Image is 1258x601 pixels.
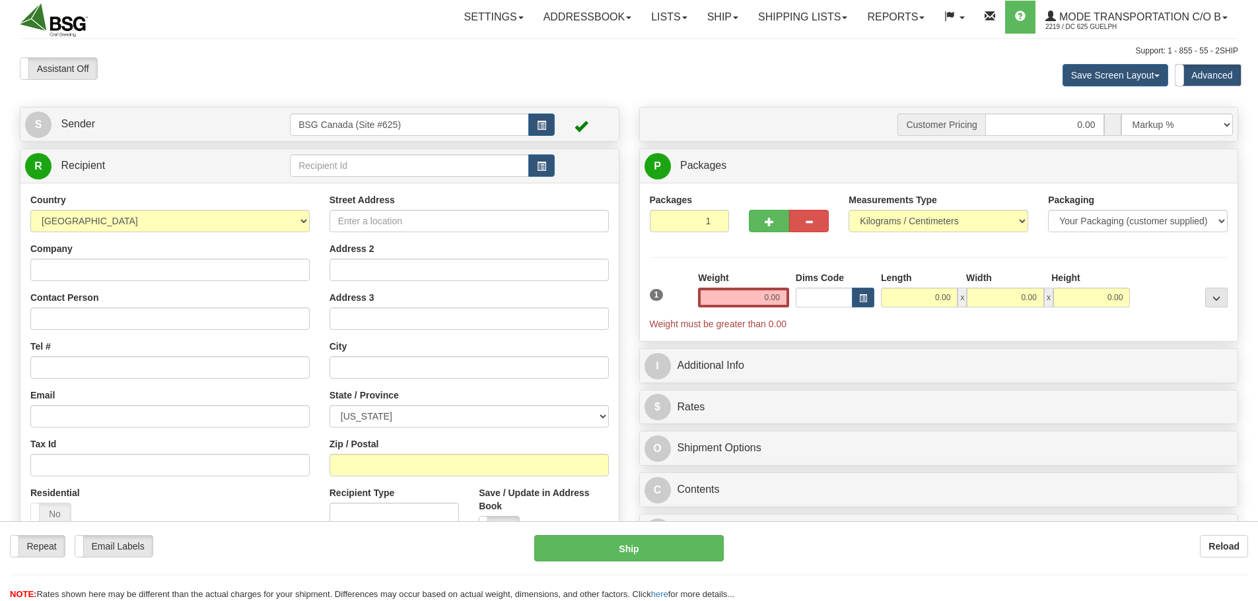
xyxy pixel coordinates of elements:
[650,319,787,329] span: Weight must be greater than 0.00
[645,519,671,545] span: C
[645,435,1234,462] a: OShipment Options
[650,193,693,206] label: Packages
[645,152,1234,179] a: P Packages
[61,160,105,171] span: Recipient
[748,1,857,34] a: Shipping lists
[330,340,347,353] label: City
[697,1,748,34] a: Ship
[30,389,55,402] label: Email
[645,394,671,420] span: $
[641,1,697,34] a: Lists
[20,46,1238,57] div: Support: 1 - 855 - 55 - 2SHIP
[25,111,290,138] a: S Sender
[1175,65,1241,86] label: Advanced
[645,477,671,503] span: C
[330,291,374,304] label: Address 3
[479,486,608,513] label: Save / Update in Address Book
[534,1,642,34] a: Addressbook
[849,193,937,206] label: Measurements Type
[534,535,724,561] button: Ship
[20,3,88,37] img: logo2219.jpg
[645,518,1234,545] a: CCustoms
[330,193,395,206] label: Street Address
[651,589,668,599] a: here
[1205,288,1228,307] div: ...
[30,242,73,255] label: Company
[966,271,992,284] label: Width
[30,340,51,353] label: Tel #
[645,353,671,379] span: I
[330,242,374,255] label: Address 2
[680,160,726,171] span: Packages
[479,517,519,538] label: No
[1056,11,1221,22] span: Mode Transportation c/o B
[645,476,1234,503] a: CContents
[330,437,379,451] label: Zip / Postal
[25,153,52,179] span: R
[1200,535,1248,557] button: Reload
[1048,193,1094,206] label: Packaging
[61,118,95,129] span: Sender
[1228,233,1257,367] iframe: chat widget
[290,154,529,177] input: Recipient Id
[330,486,395,499] label: Recipient Type
[1044,288,1053,307] span: x
[75,536,153,557] label: Email Labels
[30,193,66,206] label: Country
[30,437,56,451] label: Tax Id
[958,288,967,307] span: x
[10,589,36,599] span: NOTE:
[881,271,912,284] label: Length
[25,152,261,179] a: R Recipient
[650,289,664,301] span: 1
[25,111,52,138] span: S
[645,435,671,462] span: O
[454,1,534,34] a: Settings
[330,210,609,232] input: Enter a location
[897,113,985,136] span: Customer Pricing
[645,352,1234,379] a: IAdditional Info
[20,58,97,79] label: Assistant Off
[290,113,529,136] input: Sender Id
[1063,64,1168,86] button: Save Screen Layout
[330,389,399,402] label: State / Province
[30,486,80,499] label: Residential
[698,271,728,284] label: Weight
[1208,541,1240,552] b: Reload
[11,536,65,557] label: Repeat
[1051,271,1080,284] label: Height
[645,394,1234,421] a: $Rates
[30,291,98,304] label: Contact Person
[857,1,934,34] a: Reports
[796,271,844,284] label: Dims Code
[1045,20,1144,34] span: 2219 / DC 625 Guelph
[1035,1,1238,34] a: Mode Transportation c/o B 2219 / DC 625 Guelph
[645,153,671,179] span: P
[31,503,71,524] label: No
